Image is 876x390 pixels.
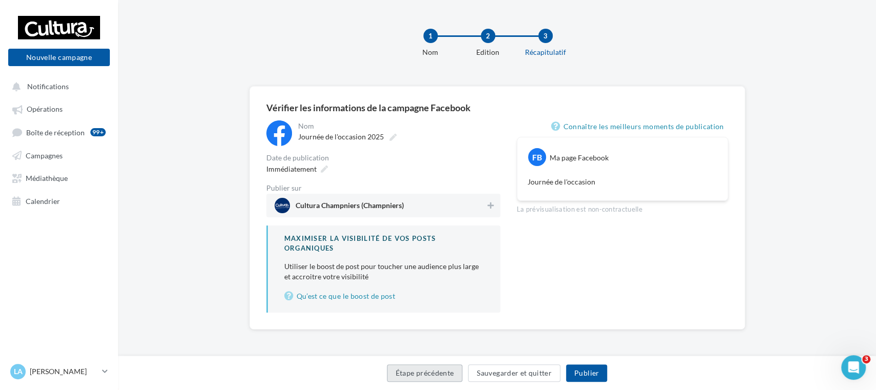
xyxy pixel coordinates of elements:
button: Nouvelle campagne [8,49,110,66]
a: La [PERSON_NAME] [8,362,110,381]
a: Connaître les meilleurs moments de publication [551,120,728,133]
span: Campagnes [26,151,63,159]
a: Campagnes [6,146,112,164]
span: 3 [862,355,870,363]
span: Boîte de réception [26,128,85,136]
div: Maximiser la visibilité de vos posts organiques [284,234,484,253]
div: Edition [455,47,521,57]
p: [PERSON_NAME] [30,366,98,377]
span: La [14,366,23,377]
a: Calendrier [6,191,112,210]
div: 3 [538,29,553,43]
span: Immédiatement [266,165,317,173]
span: Médiathèque [26,174,68,182]
div: Nom [298,122,498,130]
span: Opérations [27,105,63,114]
a: Médiathèque [6,168,112,187]
p: Journée de l'occasion [528,177,717,187]
div: Vérifier les informations de la campagne Facebook [266,103,728,112]
div: Ma page Facebook [550,153,609,163]
button: Notifications [6,77,108,95]
div: Publier sur [266,184,500,192]
iframe: Intercom live chat [841,355,866,380]
span: Notifications [27,82,69,91]
div: FB [528,148,546,166]
button: Publier [566,364,607,382]
div: Date de publication [266,154,500,161]
span: Cultura Champniers (Champniers) [296,202,404,213]
div: 1 [423,29,438,43]
a: Boîte de réception99+ [6,122,112,141]
a: Opérations [6,99,112,118]
button: Étape précédente [387,364,463,382]
div: Récapitulatif [513,47,578,57]
div: 2 [481,29,495,43]
div: 99+ [90,128,106,136]
span: Calendrier [26,196,60,205]
div: La prévisualisation est non-contractuelle [517,201,728,214]
button: Sauvegarder et quitter [468,364,560,382]
span: Journée de l'occasion 2025 [298,132,384,141]
div: Nom [398,47,463,57]
p: Utiliser le boost de post pour toucher une audience plus large et accroitre votre visibilité [284,261,484,282]
a: Qu’est ce que le boost de post [284,290,484,302]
